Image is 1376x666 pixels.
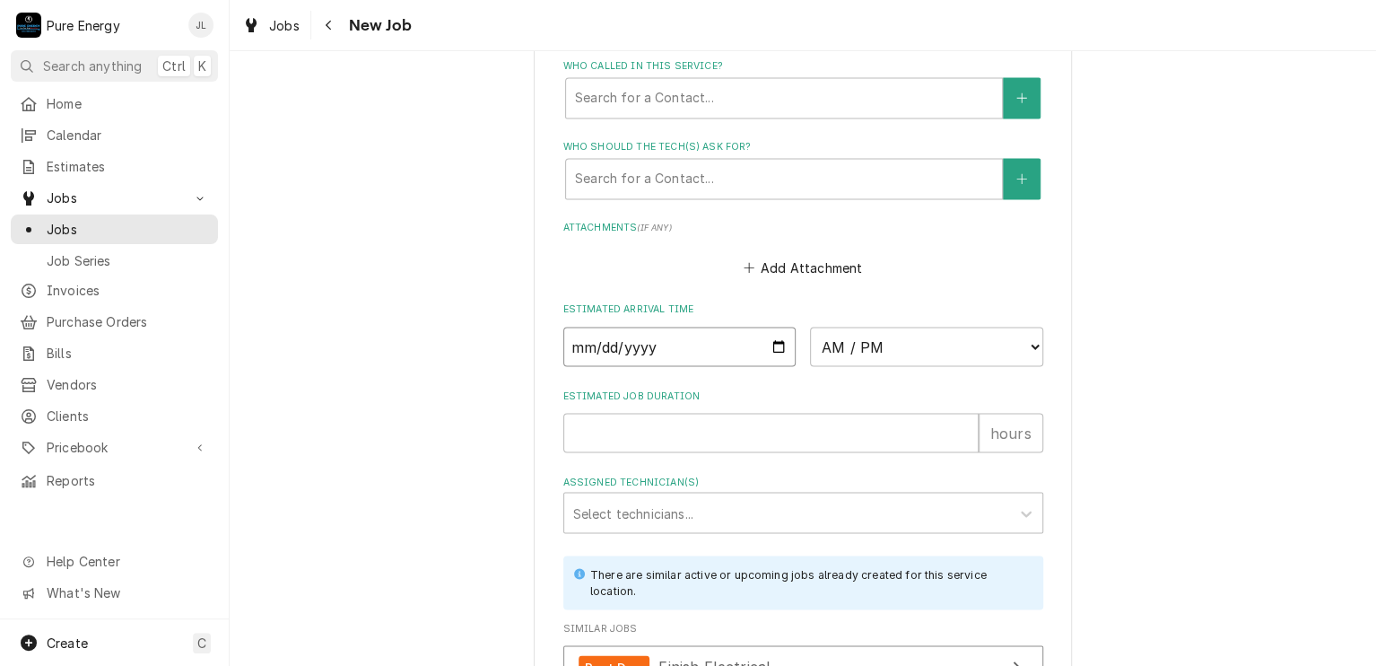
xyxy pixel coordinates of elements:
svg: Create New Contact [1016,92,1027,104]
div: P [16,13,41,38]
span: Ctrl [162,57,186,75]
div: Who should the tech(s) ask for? [563,140,1043,198]
button: Search anythingCtrlK [11,50,218,82]
a: Estimates [11,152,218,181]
a: Job Series [11,246,218,276]
div: Assigned Technician(s) [563,475,1043,533]
span: K [198,57,206,75]
a: Calendar [11,120,218,150]
a: Vendors [11,370,218,399]
label: Estimated Arrival Time [563,302,1043,317]
a: Go to Help Center [11,547,218,576]
a: Jobs [235,11,307,40]
a: Jobs [11,215,218,244]
div: There are similar active or upcoming jobs already created for this service location. [590,566,1025,600]
span: Pricebook [47,438,182,457]
div: JL [188,13,213,38]
a: Go to Jobs [11,183,218,213]
input: Date [563,327,797,366]
span: C [197,634,206,653]
a: Go to What's New [11,578,218,608]
span: What's New [47,583,207,602]
span: Bills [47,344,209,363]
span: ( if any ) [637,223,671,232]
a: Purchase Orders [11,307,218,337]
a: Reports [11,466,218,495]
label: Assigned Technician(s) [563,475,1043,489]
span: New Job [344,13,412,38]
span: Similar Jobs [563,621,1043,635]
a: Invoices [11,276,218,305]
svg: Create New Contact [1016,172,1027,185]
div: Estimated Arrival Time [563,302,1043,366]
span: Purchase Orders [47,312,209,331]
span: Job Series [47,251,209,270]
span: Invoices [47,281,209,300]
span: Help Center [47,552,207,571]
button: Add Attachment [740,255,866,280]
a: Go to Pricebook [11,433,218,462]
div: Attachments [563,221,1043,280]
div: James Linnenkamp's Avatar [188,13,213,38]
select: Time Select [810,327,1043,366]
label: Who should the tech(s) ask for? [563,140,1043,154]
span: Reports [47,471,209,490]
button: Create New Contact [1003,77,1041,118]
label: Attachments [563,221,1043,235]
span: Search anything [43,57,142,75]
span: Estimates [47,157,209,176]
div: hours [979,413,1043,452]
div: Who called in this service? [563,59,1043,118]
a: Clients [11,401,218,431]
a: Bills [11,338,218,368]
label: Estimated Job Duration [563,389,1043,403]
span: Home [47,94,209,113]
div: Pure Energy's Avatar [16,13,41,38]
span: Vendors [47,375,209,394]
div: Pure Energy [47,16,120,35]
button: Create New Contact [1003,158,1041,199]
div: Estimated Job Duration [563,389,1043,452]
label: Who called in this service? [563,59,1043,74]
span: Calendar [47,126,209,145]
span: Jobs [269,16,300,35]
span: Jobs [47,188,182,207]
a: Home [11,89,218,118]
span: Create [47,635,88,651]
span: Clients [47,407,209,425]
span: Jobs [47,220,209,239]
button: Navigate back [315,11,344,39]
